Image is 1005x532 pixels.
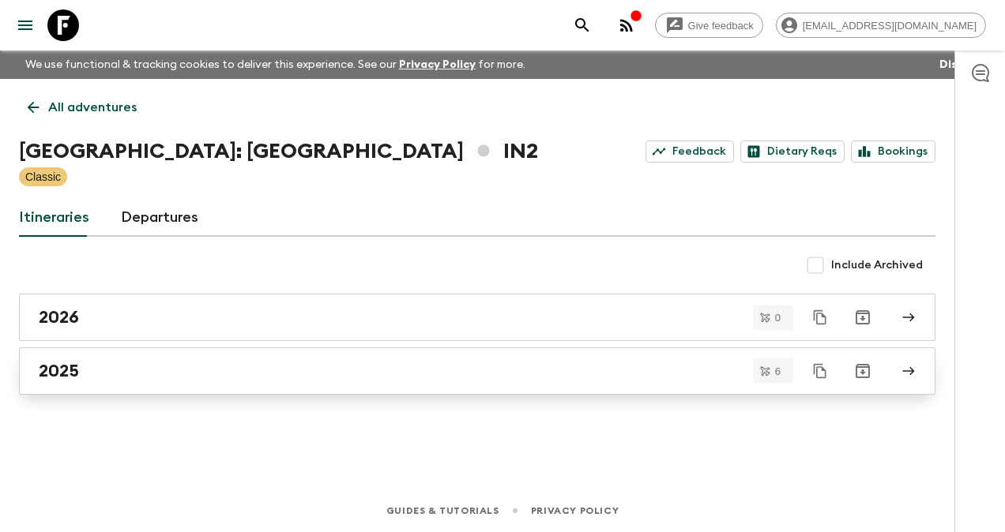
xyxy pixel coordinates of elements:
[9,9,41,41] button: menu
[851,140,935,163] a: Bookings
[806,357,834,385] button: Duplicate
[806,303,834,332] button: Duplicate
[19,347,935,395] a: 2025
[19,199,89,237] a: Itineraries
[25,169,61,185] p: Classic
[766,313,790,323] span: 0
[847,302,879,333] button: Archive
[679,20,762,32] span: Give feedback
[794,20,985,32] span: [EMAIL_ADDRESS][DOMAIN_NAME]
[19,294,935,341] a: 2026
[766,366,790,377] span: 6
[847,355,879,387] button: Archive
[19,51,532,79] p: We use functional & tracking cookies to deliver this experience. See our for more.
[531,502,619,519] a: Privacy Policy
[740,140,845,163] a: Dietary Reqs
[655,13,763,38] a: Give feedback
[831,257,923,273] span: Include Archived
[39,361,79,381] h2: 2025
[399,59,476,70] a: Privacy Policy
[48,98,137,117] p: All adventures
[19,136,538,167] h1: [GEOGRAPHIC_DATA]: [GEOGRAPHIC_DATA] IN2
[646,140,734,163] a: Feedback
[39,307,79,328] h2: 2026
[566,9,598,41] button: search adventures
[121,199,198,237] a: Departures
[776,13,986,38] div: [EMAIL_ADDRESS][DOMAIN_NAME]
[19,92,145,123] a: All adventures
[386,502,499,519] a: Guides & Tutorials
[935,54,986,76] button: Dismiss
